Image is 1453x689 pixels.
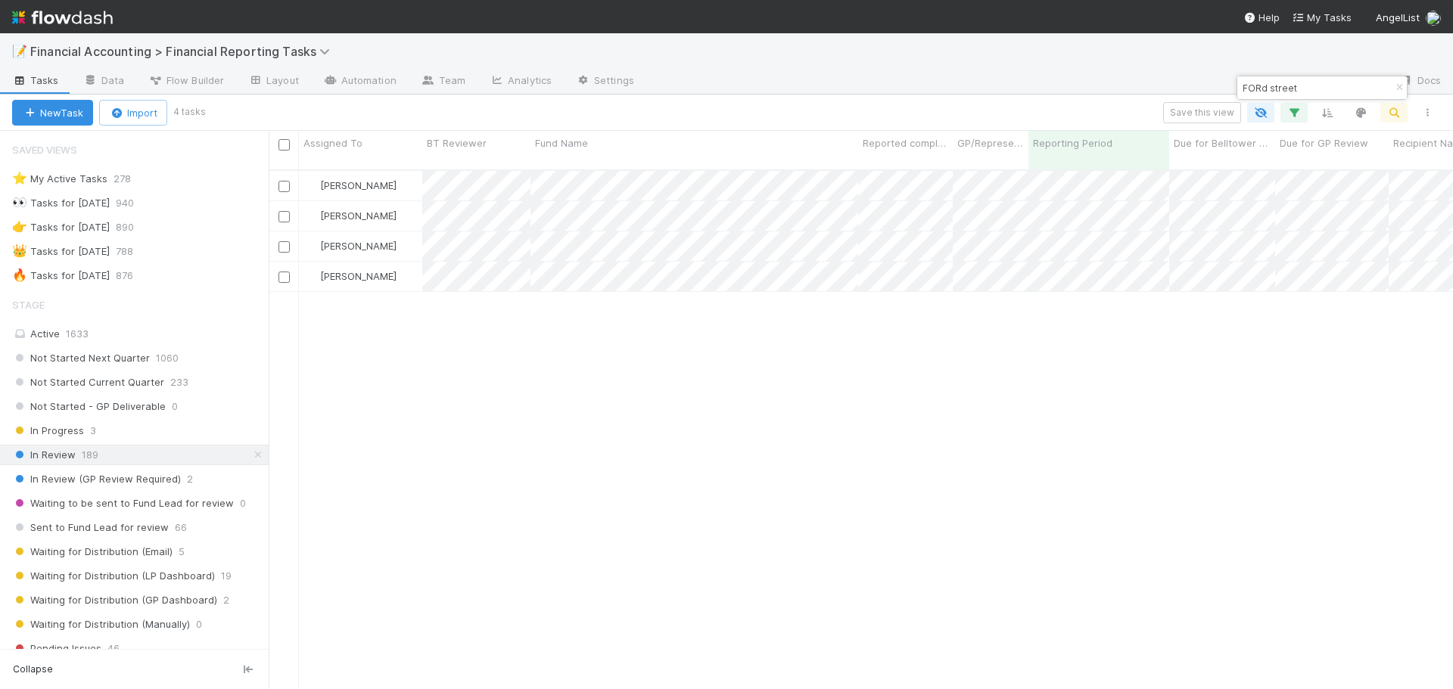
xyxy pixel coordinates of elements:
[172,397,178,416] span: 0
[320,240,397,252] span: [PERSON_NAME]
[116,266,148,285] span: 876
[71,70,136,94] a: Data
[12,421,84,440] span: In Progress
[306,240,318,252] img: avatar_030f5503-c087-43c2-95d1-dd8963b2926c.png
[278,181,290,192] input: Toggle Row Selected
[409,70,478,94] a: Team
[12,100,93,126] button: NewTask
[170,373,188,392] span: 233
[12,242,110,261] div: Tasks for [DATE]
[1426,11,1441,26] img: avatar_030f5503-c087-43c2-95d1-dd8963b2926c.png
[427,135,487,151] span: BT Reviewer
[957,135,1025,151] span: GP/Representative wants to review
[148,73,224,88] span: Flow Builder
[30,44,338,59] span: Financial Accounting > Financial Reporting Tasks
[12,172,27,185] span: ⭐
[1240,79,1391,97] input: Search...
[12,45,27,57] span: 📝
[175,518,187,537] span: 66
[12,615,190,634] span: Waiting for Distribution (Manually)
[863,135,949,151] span: Reported completed by
[12,518,169,537] span: Sent to Fund Lead for review
[278,272,290,283] input: Toggle Row Selected
[12,290,45,320] span: Stage
[303,135,362,151] span: Assigned To
[236,70,311,94] a: Layout
[12,218,110,237] div: Tasks for [DATE]
[306,209,318,222] img: avatar_030f5503-c087-43c2-95d1-dd8963b2926c.png
[12,639,101,658] span: Pending Issues
[1280,135,1368,151] span: Due for GP Review
[278,211,290,222] input: Toggle Row Selected
[179,542,185,561] span: 5
[12,169,107,188] div: My Active Tasks
[12,591,217,610] span: Waiting for Distribution (GP Dashboard)
[12,196,27,209] span: 👀
[320,209,397,222] span: [PERSON_NAME]
[12,470,181,489] span: In Review (GP Review Required)
[306,270,318,282] img: avatar_030f5503-c087-43c2-95d1-dd8963b2926c.png
[12,268,27,281] span: 🔥
[107,639,120,658] span: 46
[12,324,265,343] div: Active
[223,591,229,610] span: 2
[12,566,215,585] span: Waiting for Distribution (LP Dashboard)
[156,349,179,368] span: 1060
[12,494,234,513] span: Waiting to be sent to Fund Lead for review
[306,179,318,191] img: avatar_030f5503-c087-43c2-95d1-dd8963b2926c.png
[1376,11,1420,23] span: AngelList
[173,105,206,119] small: 4 tasks
[221,566,232,585] span: 19
[12,73,59,88] span: Tasks
[12,244,27,257] span: 👑
[12,542,173,561] span: Waiting for Distribution (Email)
[320,179,397,191] span: [PERSON_NAME]
[116,218,149,237] span: 890
[12,220,27,233] span: 👉
[12,373,164,392] span: Not Started Current Quarter
[114,169,146,188] span: 278
[240,494,246,513] span: 0
[66,327,89,340] span: 1633
[12,349,150,368] span: Not Started Next Quarter
[116,242,148,261] span: 788
[12,397,166,416] span: Not Started - GP Deliverable
[1243,10,1280,25] div: Help
[535,135,588,151] span: Fund Name
[12,445,76,464] span: In Review
[187,470,193,489] span: 2
[311,70,409,94] a: Automation
[1387,70,1453,94] a: Docs
[320,270,397,282] span: [PERSON_NAME]
[1292,11,1352,23] span: My Tasks
[1174,135,1271,151] span: Due for Belltower Review
[564,70,646,94] a: Settings
[82,445,98,464] span: 189
[1033,135,1112,151] span: Reporting Period
[12,135,77,165] span: Saved Views
[478,70,564,94] a: Analytics
[116,194,149,213] span: 940
[12,194,110,213] div: Tasks for [DATE]
[12,5,113,30] img: logo-inverted-e16ddd16eac7371096b0.svg
[12,266,110,285] div: Tasks for [DATE]
[1163,102,1241,123] button: Save this view
[196,615,202,634] span: 0
[13,663,53,676] span: Collapse
[278,241,290,253] input: Toggle Row Selected
[99,100,167,126] button: Import
[90,421,96,440] span: 3
[278,139,290,151] input: Toggle All Rows Selected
